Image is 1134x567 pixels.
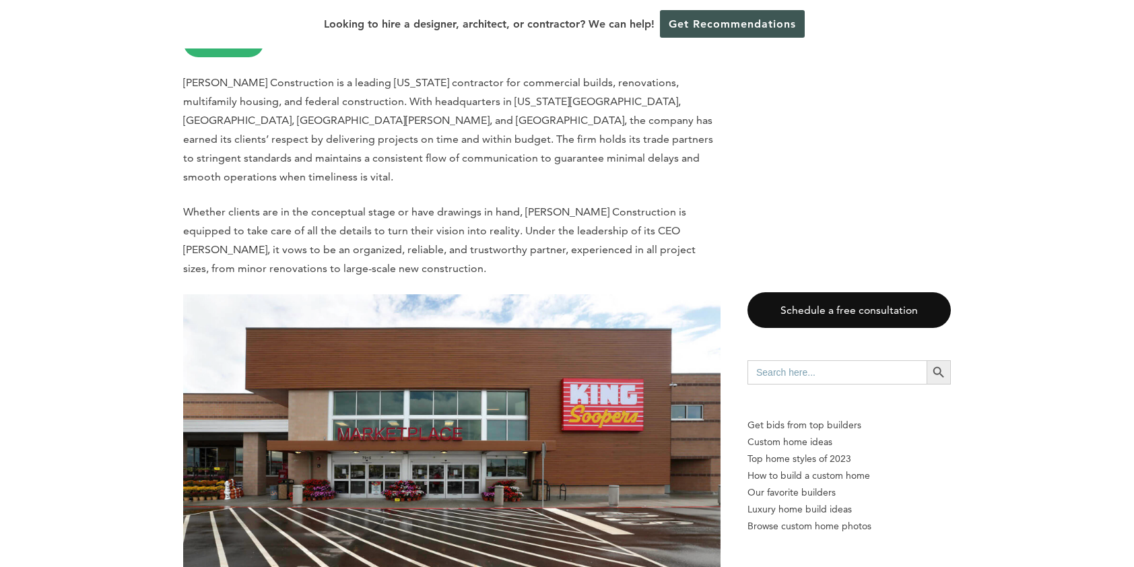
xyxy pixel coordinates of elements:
[747,292,951,328] a: Schedule a free consultation
[660,10,805,38] a: Get Recommendations
[747,484,951,501] a: Our favorite builders
[931,365,946,380] svg: Search
[183,76,713,183] span: [PERSON_NAME] Construction is a leading [US_STATE] contractor for commercial builds, renovations,...
[747,451,951,467] a: Top home styles of 2023
[747,360,927,385] input: Search here...
[747,434,951,451] a: Custom home ideas
[747,518,951,535] a: Browse custom home photos
[747,501,951,518] a: Luxury home build ideas
[183,205,696,275] span: Whether clients are in the conceptual stage or have drawings in hand, [PERSON_NAME] Construction ...
[747,467,951,484] a: How to build a custom home
[747,417,951,434] p: Get bids from top builders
